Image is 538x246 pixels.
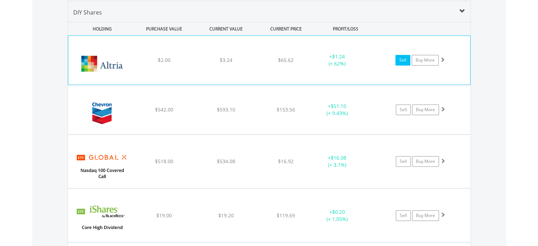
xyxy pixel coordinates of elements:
[412,210,439,221] a: Buy More
[155,158,173,165] span: $518.00
[71,198,132,240] img: EQU.US.HDV.png
[396,156,411,167] a: Sell
[155,106,173,113] span: $542.00
[412,156,439,167] a: Buy More
[156,212,172,219] span: $19.00
[258,22,314,35] div: CURRENT PRICE
[278,57,294,63] span: $65.62
[396,104,411,115] a: Sell
[331,103,346,109] span: $51.10
[158,57,170,63] span: $2.00
[217,158,235,165] span: $534.08
[73,8,102,16] span: DIY Shares
[310,53,363,67] div: + (+ 62%)
[412,104,439,115] a: Buy More
[332,53,345,60] span: $1.24
[72,45,133,83] img: EQU.US.MO.png
[134,22,195,35] div: PURCHASE VALUE
[196,22,256,35] div: CURRENT VALUE
[332,208,345,215] span: $0.20
[71,94,132,132] img: EQU.US.CVX.png
[331,154,346,161] span: $16.08
[217,106,235,113] span: $593.10
[412,55,439,65] a: Buy More
[395,55,410,65] a: Sell
[68,22,133,35] div: HOLDING
[311,103,364,117] div: + (+ 9.43%)
[277,106,295,113] span: $153.56
[220,57,232,63] span: $3.24
[71,144,132,186] img: EQU.US.QYLD.png
[311,154,364,168] div: + (+ 3.1%)
[316,22,376,35] div: PROFIT/LOSS
[277,212,295,219] span: $119.69
[278,158,294,165] span: $16.92
[396,210,411,221] a: Sell
[218,212,234,219] span: $19.20
[311,208,364,223] div: + (+ 1.05%)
